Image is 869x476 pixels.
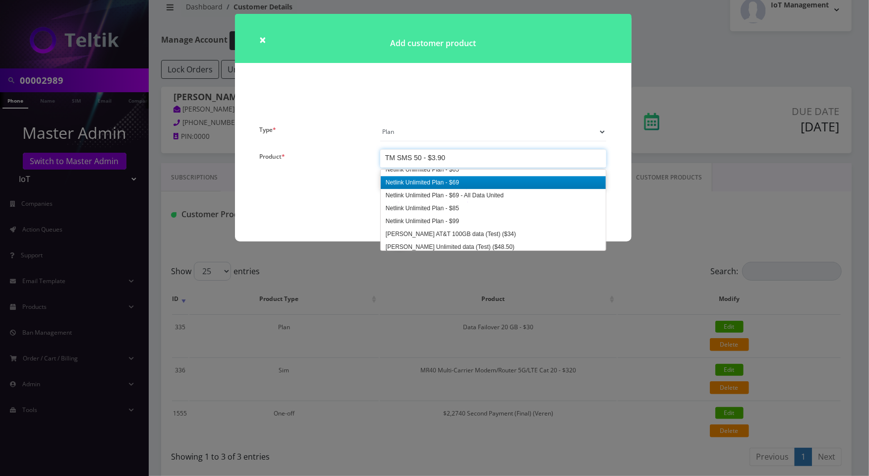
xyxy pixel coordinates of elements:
div: Netlink Unlimited Plan - $85 [381,202,606,215]
div: [PERSON_NAME] Unlimited data (Test) ($48.50) [381,240,606,253]
span: × [260,31,267,48]
label: Type [260,122,277,137]
div: Netlink Unlimited Plan - $99 [381,215,606,228]
button: Close [260,34,267,46]
div: Netlink Unlimited Plan - $65 [381,163,606,176]
div: Netlink Unlimited Plan - $69 [381,176,606,189]
h1: Add customer product [235,14,632,63]
div: [PERSON_NAME] AT&T 100GB data (Test) ($34) [381,228,606,240]
div: Netlink Unlimited Plan - $69 - All Data United [381,189,606,202]
div: TM SMS 50 - $3.90 [385,153,445,163]
label: Product [260,149,286,164]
